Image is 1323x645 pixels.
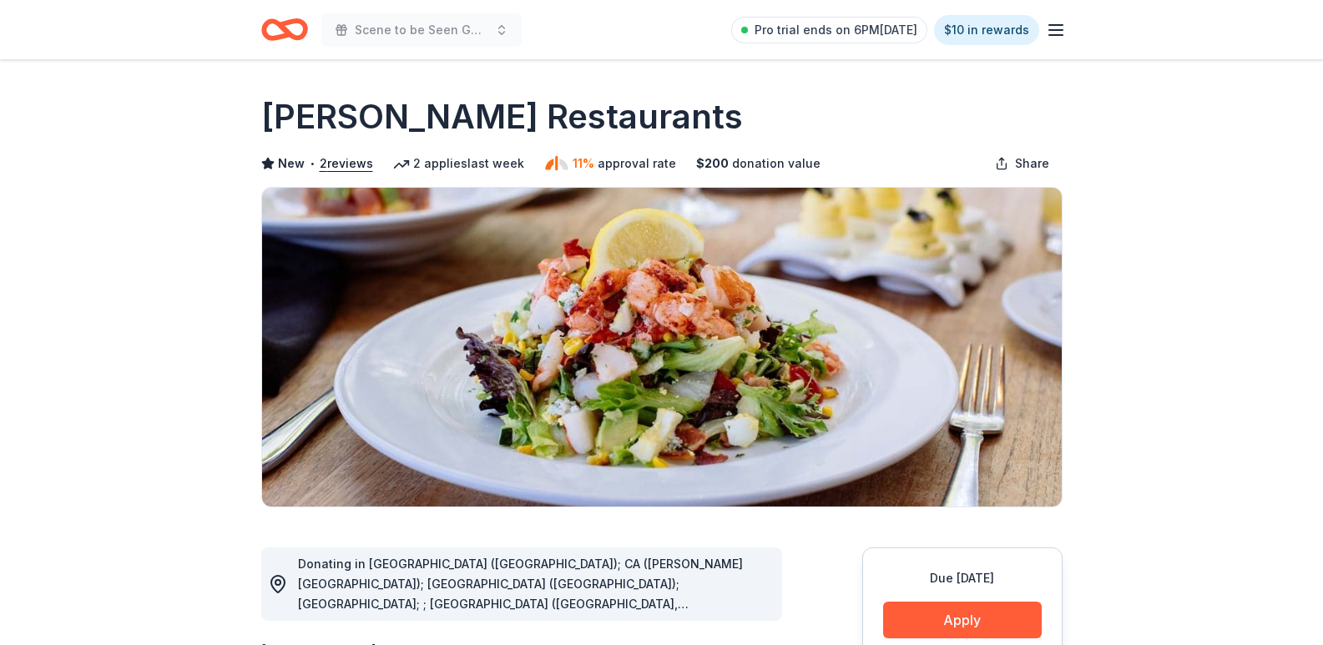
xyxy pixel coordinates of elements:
a: $10 in rewards [934,15,1039,45]
img: Image for Cameron Mitchell Restaurants [262,188,1062,506]
span: approval rate [598,154,676,174]
span: $ 200 [696,154,729,174]
div: 2 applies last week [393,154,524,174]
button: 2reviews [320,154,373,174]
a: Home [261,10,308,49]
span: donation value [732,154,821,174]
h1: [PERSON_NAME] Restaurants [261,93,743,140]
a: Pro trial ends on 6PM[DATE] [731,17,927,43]
button: Share [982,147,1063,180]
span: Scene to be Seen Gala [355,20,488,40]
span: New [278,154,305,174]
span: 11% [573,154,594,174]
button: Scene to be Seen Gala [321,13,522,47]
div: Due [DATE] [883,568,1042,588]
span: Share [1015,154,1049,174]
span: • [309,157,315,170]
span: Pro trial ends on 6PM[DATE] [755,20,917,40]
button: Apply [883,602,1042,638]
